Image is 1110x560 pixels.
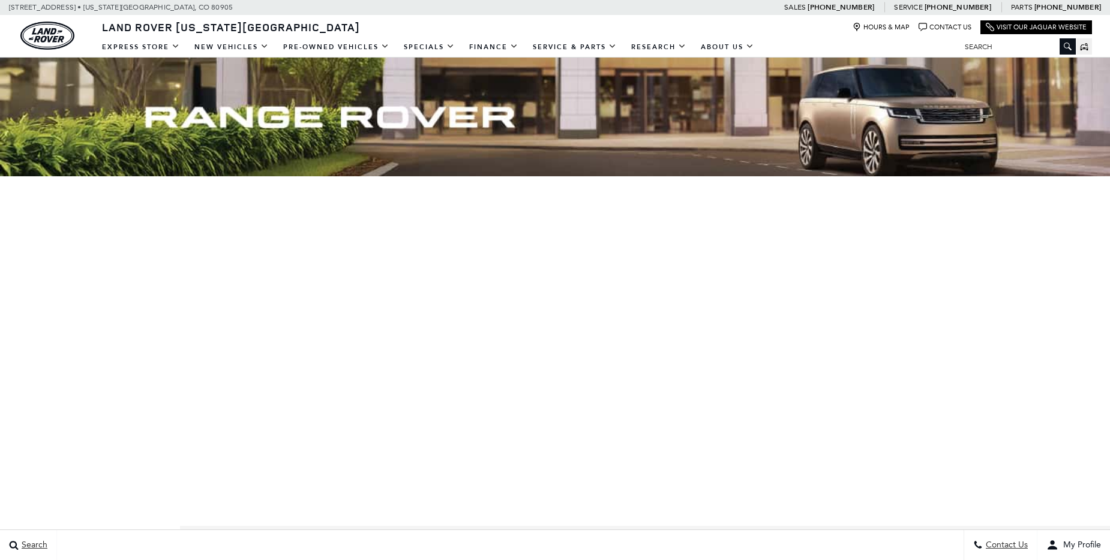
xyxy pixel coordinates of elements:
[1058,540,1101,550] span: My Profile
[95,20,367,34] a: Land Rover [US_STATE][GEOGRAPHIC_DATA]
[187,37,276,58] a: New Vehicles
[894,3,922,11] span: Service
[925,2,991,12] a: [PHONE_NUMBER]
[983,540,1028,550] span: Contact Us
[986,23,1087,32] a: Visit Our Jaguar Website
[9,3,233,11] a: [STREET_ADDRESS] • [US_STATE][GEOGRAPHIC_DATA], CO 80905
[784,3,806,11] span: Sales
[20,22,74,50] img: Land Rover
[526,37,624,58] a: Service & Parts
[956,40,1076,54] input: Search
[276,37,397,58] a: Pre-Owned Vehicles
[1034,2,1101,12] a: [PHONE_NUMBER]
[808,2,874,12] a: [PHONE_NUMBER]
[95,37,187,58] a: EXPRESS STORE
[624,37,694,58] a: Research
[694,37,761,58] a: About Us
[102,20,360,34] span: Land Rover [US_STATE][GEOGRAPHIC_DATA]
[462,37,526,58] a: Finance
[853,23,910,32] a: Hours & Map
[1011,3,1033,11] span: Parts
[20,22,74,50] a: land-rover
[1037,530,1110,560] button: user-profile-menu
[397,37,462,58] a: Specials
[95,37,761,58] nav: Main Navigation
[19,540,47,550] span: Search
[919,23,971,32] a: Contact Us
